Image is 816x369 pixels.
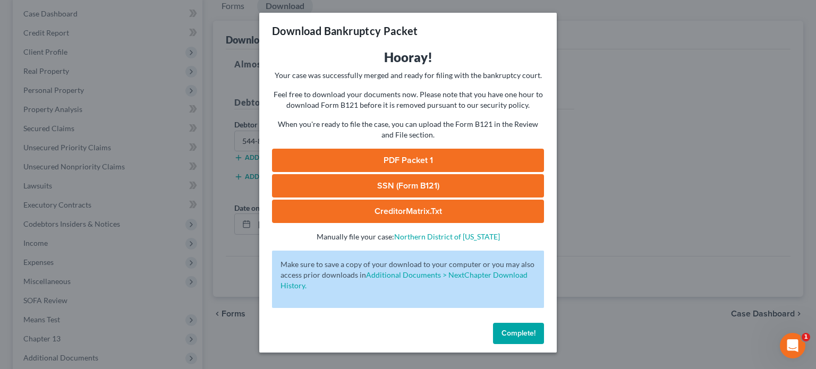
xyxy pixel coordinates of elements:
iframe: Intercom live chat [780,333,805,358]
p: When you're ready to file the case, you can upload the Form B121 in the Review and File section. [272,119,544,140]
a: SSN (Form B121) [272,174,544,198]
a: CreditorMatrix.txt [272,200,544,223]
p: Make sure to save a copy of your download to your computer or you may also access prior downloads in [280,259,535,291]
a: Northern District of [US_STATE] [394,232,500,241]
h3: Download Bankruptcy Packet [272,23,418,38]
span: Complete! [501,329,535,338]
p: Your case was successfully merged and ready for filing with the bankruptcy court. [272,70,544,81]
p: Manually file your case: [272,231,544,242]
a: PDF Packet 1 [272,149,544,172]
a: Additional Documents > NextChapter Download History. [280,270,528,290]
h3: Hooray! [272,49,544,66]
span: 1 [802,333,810,341]
button: Complete! [493,323,544,344]
p: Feel free to download your documents now. Please note that you have one hour to download Form B12... [272,89,544,110]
